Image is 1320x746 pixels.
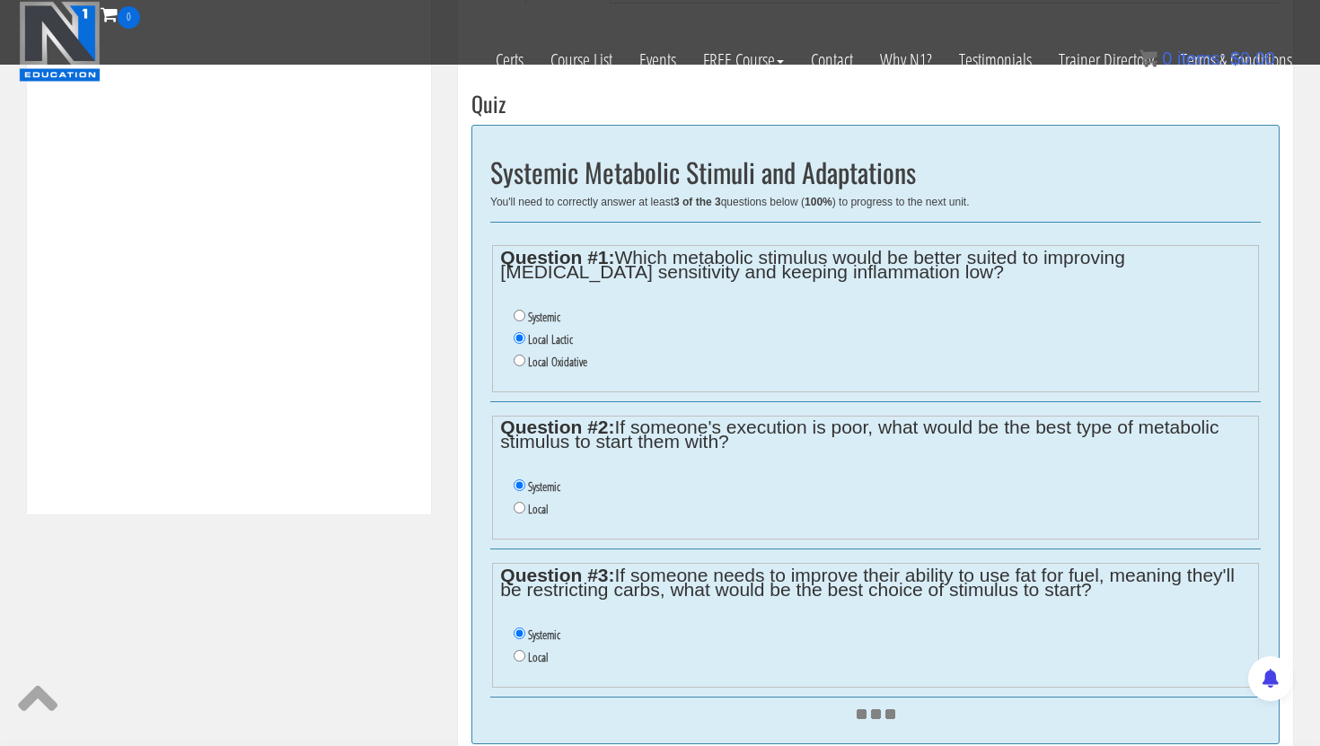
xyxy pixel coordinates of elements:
[490,196,1261,208] div: You'll need to correctly answer at least questions below ( ) to progress to the next unit.
[528,310,560,324] label: Systemic
[500,250,1250,279] legend: Which metabolic stimulus would be better suited to improving [MEDICAL_DATA] sensitivity and keepi...
[500,417,614,437] strong: Question #2:
[118,6,140,29] span: 0
[101,2,140,26] a: 0
[797,29,867,92] a: Contact
[1167,29,1306,92] a: Terms & Conditions
[1162,48,1172,68] span: 0
[528,628,560,642] label: Systemic
[946,29,1045,92] a: Testimonials
[867,29,946,92] a: Why N1?
[528,479,560,494] label: Systemic
[805,196,832,208] b: 100%
[537,29,626,92] a: Course List
[528,355,587,369] label: Local Oxidative
[1045,29,1167,92] a: Trainer Directory
[1140,48,1275,68] a: 0 items: $0.00
[1140,49,1157,67] img: icon11.png
[528,502,549,516] label: Local
[500,247,614,268] strong: Question #1:
[500,568,1250,597] legend: If someone needs to improve their ability to use fat for fuel, meaning they'll be restricting car...
[500,565,614,585] strong: Question #3:
[857,709,895,719] img: ajax_loader.gif
[471,92,1280,115] h3: Quiz
[1230,48,1240,68] span: $
[490,157,1261,187] h2: Systemic Metabolic Stimuli and Adaptations
[482,29,537,92] a: Certs
[19,1,101,82] img: n1-education
[500,420,1250,449] legend: If someone's execution is poor, what would be the best type of metabolic stimulus to start them w...
[673,196,721,208] b: 3 of the 3
[1177,48,1225,68] span: items:
[528,650,549,664] label: Local
[528,332,573,347] label: Local Lactic
[690,29,797,92] a: FREE Course
[1230,48,1275,68] bdi: 0.00
[626,29,690,92] a: Events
